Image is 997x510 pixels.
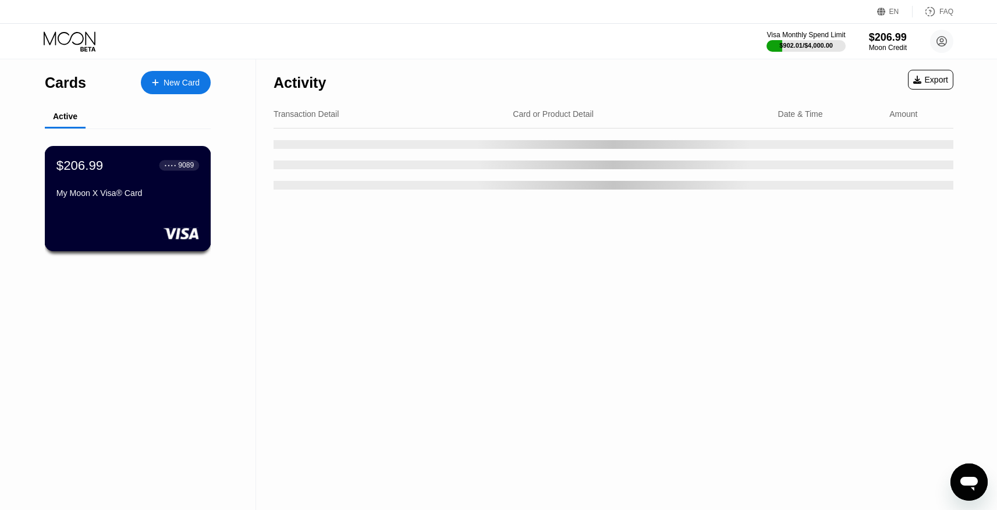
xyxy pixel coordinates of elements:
div: ● ● ● ● [165,163,176,167]
div: FAQ [913,6,953,17]
div: Activity [274,74,326,91]
div: Amount [889,109,917,119]
div: $206.99● ● ● ●9089My Moon X Visa® Card [45,147,210,251]
div: Visa Monthly Spend Limit$902.01/$4,000.00 [767,31,845,52]
div: Transaction Detail [274,109,339,119]
div: Export [913,75,948,84]
div: Card or Product Detail [513,109,594,119]
div: Active [53,112,77,121]
iframe: Кнопка запуска окна обмена сообщениями [950,463,988,501]
div: FAQ [939,8,953,16]
div: 9089 [178,161,194,169]
div: Date & Time [778,109,823,119]
div: Moon Credit [869,44,907,52]
div: Export [908,70,953,90]
div: $206.99 [56,158,103,173]
div: Visa Monthly Spend Limit [767,31,845,39]
div: $206.99 [869,31,907,44]
div: New Card [141,71,211,94]
div: Cards [45,74,86,91]
div: EN [889,8,899,16]
div: My Moon X Visa® Card [56,188,199,198]
div: New Card [164,78,200,88]
div: $206.99Moon Credit [869,31,907,52]
div: EN [877,6,913,17]
div: $902.01 / $4,000.00 [779,42,833,49]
